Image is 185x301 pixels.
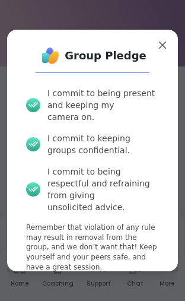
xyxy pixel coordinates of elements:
[26,223,159,273] p: Remember that violation of any rule may result in removal from the group, and we don’t want that!...
[47,87,159,123] div: I commit to being present and keeping my camera on.
[47,132,159,156] div: I commit to keeping groups confidential.
[47,166,159,213] div: I commit to being respectful and refraining from giving unsolicited advice.
[65,47,146,64] h1: Group Pledge
[39,44,62,68] img: ShareWell Logo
